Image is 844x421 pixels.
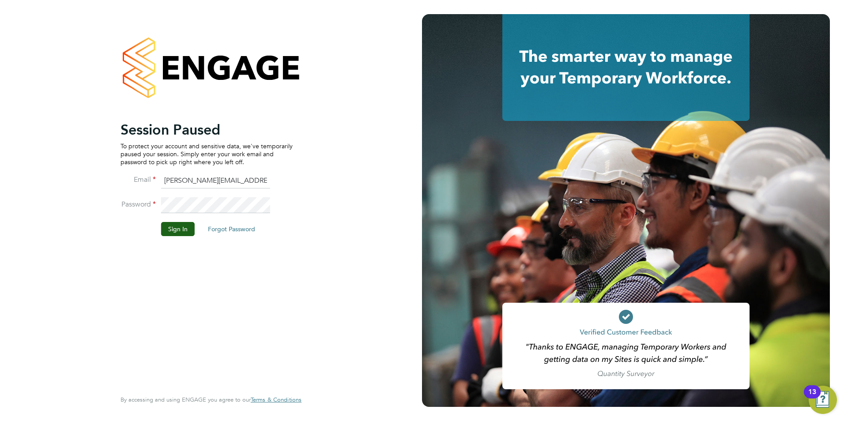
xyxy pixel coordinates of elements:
[201,222,262,236] button: Forgot Password
[121,175,156,184] label: Email
[161,222,195,236] button: Sign In
[161,173,270,189] input: Enter your work email...
[808,392,816,403] div: 13
[121,142,293,166] p: To protect your account and sensitive data, we've temporarily paused your session. Simply enter y...
[809,386,837,414] button: Open Resource Center, 13 new notifications
[121,200,156,209] label: Password
[121,121,293,139] h2: Session Paused
[251,396,301,403] a: Terms & Conditions
[121,396,301,403] span: By accessing and using ENGAGE you agree to our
